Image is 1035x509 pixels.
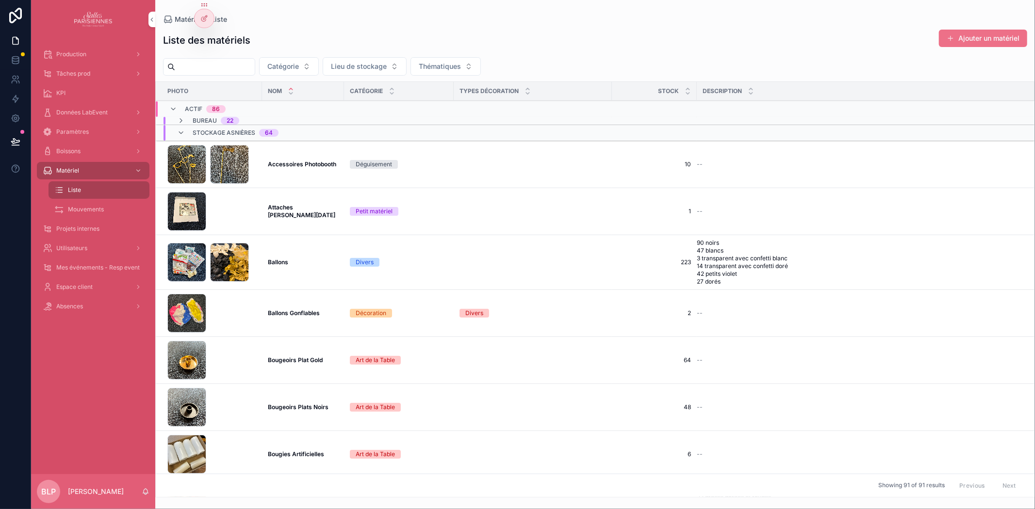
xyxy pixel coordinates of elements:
[56,302,83,310] span: Absences
[268,258,338,266] a: Ballons
[163,33,250,47] h1: Liste des matériels
[268,258,288,266] strong: Ballons
[193,129,255,137] span: Stockage Asnières
[268,160,336,168] strong: Accessoires Photobooth
[618,403,691,411] a: 48
[167,87,188,95] span: Photo
[697,207,703,215] span: --
[268,356,323,364] strong: Bougeoirs Plat Gold
[697,450,703,458] span: --
[49,181,149,199] a: Liste
[37,162,149,179] a: Matériel
[37,65,149,82] a: Tâches prod
[56,89,66,97] span: KPI
[268,309,320,317] strong: Ballons Gonflables
[268,204,338,219] a: Attaches [PERSON_NAME][DATE]
[259,57,319,76] button: Select Button
[618,160,691,168] a: 10
[350,309,448,318] a: Décoration
[56,147,81,155] span: Boissons
[618,309,691,317] span: 2
[37,84,149,102] a: KPI
[268,450,338,458] a: Bougies Artificielles
[265,129,273,137] div: 64
[31,39,155,328] div: scrollable content
[68,186,81,194] span: Liste
[56,264,140,271] span: Mes événements - Resp event
[460,87,519,95] span: Types décoration
[212,106,220,113] div: 86
[356,160,392,169] div: Déguisement
[56,225,99,233] span: Projets internes
[227,117,233,125] div: 22
[697,160,1023,168] a: --
[460,309,606,318] a: Divers
[323,57,407,76] button: Select Button
[37,298,149,315] a: Absences
[163,15,201,24] a: Matériel
[211,15,227,24] a: Liste
[268,403,338,411] a: Bougeoirs Plats Noirs
[37,143,149,160] a: Boissons
[697,160,703,168] span: --
[56,128,89,136] span: Paramètres
[350,403,448,412] a: Art de la Table
[56,244,87,252] span: Utilisateurs
[268,160,338,168] a: Accessoires Photobooth
[618,258,691,266] a: 223
[268,204,335,219] strong: Attaches [PERSON_NAME][DATE]
[618,450,691,458] a: 6
[185,106,202,113] span: Actif
[267,62,299,71] span: Catégorie
[465,309,483,318] div: Divers
[37,220,149,238] a: Projets internes
[703,87,742,95] span: Description
[411,57,481,76] button: Select Button
[350,356,448,365] a: Art de la Table
[356,356,395,365] div: Art de la Table
[49,201,149,218] a: Mouvements
[37,239,149,257] a: Utilisateurs
[356,207,393,216] div: Petit matériel
[697,239,999,286] span: 90 noirs 47 blancs 3 transparent avec confetti blanc 14 transparent avec confetti doré 42 petits ...
[878,482,945,490] span: Showing 91 of 91 results
[37,259,149,276] a: Mes événements - Resp event
[356,450,395,459] div: Art de la Table
[175,15,201,24] span: Matériel
[350,450,448,459] a: Art de la Table
[356,403,395,412] div: Art de la Table
[268,309,338,317] a: Ballons Gonflables
[697,356,1023,364] a: --
[350,160,448,169] a: Déguisement
[74,12,113,27] img: App logo
[356,309,386,318] div: Décoration
[350,207,448,216] a: Petit matériel
[41,486,56,497] span: BLP
[939,30,1027,47] button: Ajouter un matériel
[697,309,703,317] span: --
[56,70,90,78] span: Tâches prod
[618,356,691,364] a: 64
[37,46,149,63] a: Production
[350,87,383,95] span: Catégorie
[618,207,691,215] a: 1
[697,207,1023,215] a: --
[268,356,338,364] a: Bougeoirs Plat Gold
[697,356,703,364] span: --
[37,104,149,121] a: Données LabEvent
[697,403,1023,411] a: --
[697,309,1023,317] a: --
[419,62,461,71] span: Thématiques
[331,62,387,71] span: Lieu de stockage
[268,450,324,458] strong: Bougies Artificielles
[56,109,108,116] span: Données LabEvent
[350,258,448,267] a: Divers
[56,283,93,291] span: Espace client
